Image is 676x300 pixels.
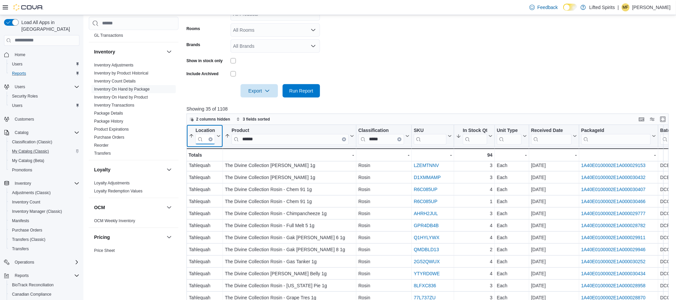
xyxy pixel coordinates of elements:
button: Enter fullscreen [659,115,667,123]
div: SKU URL [414,127,446,144]
span: Adjustments (Classic) [9,189,79,197]
div: Tahlequah [189,270,221,278]
button: Keyboard shortcuts [638,115,646,123]
div: Rosin [358,270,409,278]
div: 1 [456,197,492,205]
button: Users [7,59,82,69]
div: The Divine Collection Rosin - Chem 91 1g [225,197,354,205]
span: Promotions [12,167,32,173]
h3: Loyalty [94,166,110,173]
span: Price Sheet [94,248,115,253]
div: [DATE] [531,234,577,242]
span: Transfers (Classic) [12,237,45,242]
button: Inventory [1,179,82,188]
span: Purchase Orders [9,226,79,234]
a: 1A40E0100002E1A000030466 [581,199,646,204]
div: Each [497,234,527,242]
button: Clear input [209,137,213,141]
a: Feedback [527,1,561,14]
div: Each [497,185,527,193]
div: Finance [89,23,179,42]
button: Transfers (Classic) [7,235,82,244]
span: Inventory Count Details [94,79,136,84]
span: Customers [15,117,34,122]
div: 2 [456,246,492,254]
div: 4 [456,270,492,278]
div: 3 [456,282,492,290]
a: QMDBLD13 [414,247,439,252]
div: Pricing [89,247,179,257]
button: Inventory Count [7,197,82,207]
div: The Divine Collection Rosin - Gas Tanker 1g [225,258,354,266]
button: Pricing [94,234,164,241]
span: Users [9,102,79,110]
span: Classification (Classic) [9,138,79,146]
a: My Catalog (Beta) [9,157,47,165]
div: Product [232,127,349,134]
a: Inventory Transactions [94,103,134,108]
div: Each [497,270,527,278]
button: Pricing [165,233,173,241]
div: The Divine Collection Rosin - Chem 91 1g [225,185,354,193]
button: Security Roles [7,92,82,101]
p: [PERSON_NAME] [632,3,671,11]
div: - [358,151,409,159]
div: Package URL [581,127,650,144]
span: Customers [12,115,79,123]
a: R6C085UP [414,199,437,204]
button: Unit Type [497,127,527,144]
a: 1A40E0100002E1A000029153 [581,163,646,168]
a: 8LFXC836 [414,283,436,288]
input: Dark Mode [563,4,577,11]
a: Package History [94,119,123,124]
span: Product Expirations [94,127,129,132]
button: Open list of options [311,27,316,33]
button: Clear input [397,137,401,141]
span: Reports [15,273,29,278]
span: My Catalog (Beta) [9,157,79,165]
button: Display options [648,115,656,123]
h3: OCM [94,204,105,211]
a: GPR4DB4B [414,223,439,228]
label: Show in stock only [187,58,223,63]
button: Promotions [7,165,82,175]
button: Canadian Compliance [7,290,82,299]
span: MF [623,3,628,11]
button: Adjustments (Classic) [7,188,82,197]
button: Reports [1,271,82,280]
span: Users [12,61,22,67]
a: Transfers [94,151,111,156]
a: Promotions [9,166,35,174]
a: Loyalty Redemption Values [94,189,142,193]
span: Operations [12,258,79,266]
span: 2 columns hidden [196,117,230,122]
span: My Catalog (Classic) [9,147,79,155]
button: BioTrack Reconciliation [7,280,82,290]
button: LocationClear input [189,127,221,144]
div: Tahlequah [189,185,221,193]
div: - [581,151,656,159]
div: The Divine Collection Rosin - [US_STATE] Pie 1g [225,282,354,290]
button: Inventory [94,48,164,55]
span: Inventory Manager (Classic) [9,207,79,215]
p: Showing 35 of 1108 [187,106,674,112]
span: Package History [94,119,123,124]
button: Inventory Manager (Classic) [7,207,82,216]
span: Feedback [538,4,558,11]
label: Rooms [187,26,200,31]
div: Tahlequah [189,209,221,217]
button: My Catalog (Beta) [7,156,82,165]
a: Security Roles [9,92,40,100]
button: ClassificationClear input [358,127,409,144]
span: Export [245,84,274,98]
div: Tahlequah [189,282,221,290]
div: - [531,151,577,159]
div: Classification [358,127,404,144]
button: Catalog [12,129,31,137]
button: ProductClear input [225,127,354,144]
a: Inventory On Hand by Package [94,87,150,92]
button: Export [241,84,278,98]
div: Each [497,173,527,181]
div: Tahlequah [189,221,221,230]
div: 3 [456,173,492,181]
